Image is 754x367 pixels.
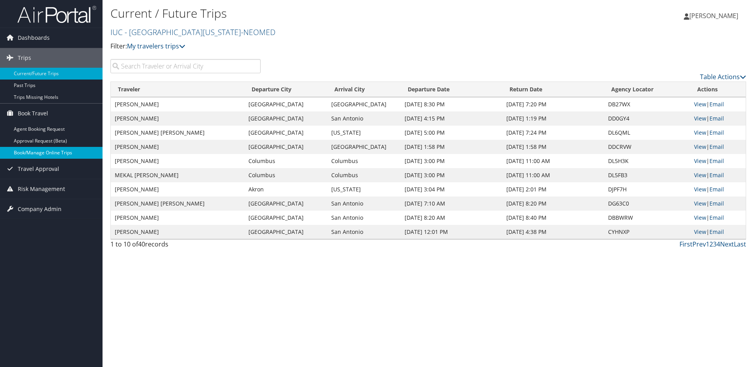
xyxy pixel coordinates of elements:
td: [DATE] 1:58 PM [401,140,502,154]
td: San Antonio [327,225,401,239]
td: [PERSON_NAME] [PERSON_NAME] [111,126,244,140]
td: [DATE] 12:01 PM [401,225,502,239]
td: DG63C0 [604,196,690,211]
a: View [694,157,706,165]
th: Return Date: activate to sort column ascending [502,82,605,97]
a: View [694,200,706,207]
td: | [690,97,746,111]
td: DD0GY4 [604,111,690,126]
a: 1 [706,240,709,248]
td: [DATE] 8:20 PM [502,196,605,211]
span: 40 [138,240,145,248]
td: [PERSON_NAME] [111,140,244,154]
td: San Antonio [327,196,401,211]
a: [PERSON_NAME] [684,4,746,28]
a: Email [709,157,724,165]
td: DL5H3K [604,154,690,168]
td: | [690,211,746,225]
td: [PERSON_NAME] [111,182,244,196]
p: Filter: [110,41,534,52]
td: DDCRVW [604,140,690,154]
a: Prev [692,240,706,248]
td: [DATE] 3:04 PM [401,182,502,196]
a: View [694,185,706,193]
span: Trips [18,48,31,68]
h1: Current / Future Trips [110,5,534,22]
td: DL5FB3 [604,168,690,182]
td: [PERSON_NAME] [111,211,244,225]
td: [DATE] 2:01 PM [502,182,605,196]
td: [GEOGRAPHIC_DATA] [244,111,327,126]
td: | [690,168,746,182]
td: | [690,154,746,168]
a: Email [709,171,724,179]
td: [DATE] 1:19 PM [502,111,605,126]
td: Columbus [244,154,327,168]
td: [GEOGRAPHIC_DATA] [244,196,327,211]
th: Departure Date: activate to sort column descending [401,82,502,97]
a: Email [709,214,724,221]
a: View [694,129,706,136]
td: Akron [244,182,327,196]
td: CYHNXP [604,225,690,239]
td: | [690,140,746,154]
td: [GEOGRAPHIC_DATA] [244,140,327,154]
td: [PERSON_NAME] [111,111,244,126]
td: [GEOGRAPHIC_DATA] [327,97,401,111]
td: Columbus [244,168,327,182]
th: Arrival City: activate to sort column ascending [327,82,401,97]
td: DL6QML [604,126,690,140]
td: [DATE] 4:38 PM [502,225,605,239]
a: Email [709,115,724,122]
td: DB27WX [604,97,690,111]
td: [US_STATE] [327,182,401,196]
td: [DATE] 8:40 PM [502,211,605,225]
span: Book Travel [18,104,48,123]
img: airportal-logo.png [17,5,96,24]
td: [DATE] 8:20 AM [401,211,502,225]
a: View [694,100,706,108]
a: View [694,115,706,122]
td: DJPF7H [604,182,690,196]
td: [US_STATE] [327,126,401,140]
span: [PERSON_NAME] [689,11,738,20]
a: 2 [709,240,713,248]
td: [PERSON_NAME] [111,97,244,111]
td: DBBWRW [604,211,690,225]
td: [DATE] 7:20 PM [502,97,605,111]
td: | [690,196,746,211]
a: Email [709,129,724,136]
td: [GEOGRAPHIC_DATA] [244,126,327,140]
td: [PERSON_NAME] [111,225,244,239]
td: [DATE] 11:00 AM [502,168,605,182]
a: Next [720,240,734,248]
td: San Antonio [327,111,401,126]
a: Email [709,143,724,150]
th: Actions [690,82,746,97]
a: View [694,228,706,235]
td: [GEOGRAPHIC_DATA] [244,97,327,111]
td: Columbus [327,154,401,168]
td: | [690,225,746,239]
td: [DATE] 8:30 PM [401,97,502,111]
span: Travel Approval [18,159,59,179]
a: View [694,143,706,150]
span: Company Admin [18,199,62,219]
a: Email [709,228,724,235]
a: 3 [713,240,717,248]
th: Agency Locator: activate to sort column ascending [604,82,690,97]
td: [DATE] 1:58 PM [502,140,605,154]
a: View [694,171,706,179]
td: [GEOGRAPHIC_DATA] [244,211,327,225]
td: [DATE] 7:24 PM [502,126,605,140]
td: | [690,182,746,196]
td: Columbus [327,168,401,182]
th: Departure City: activate to sort column ascending [244,82,327,97]
td: MEKAL [PERSON_NAME] [111,168,244,182]
span: Risk Management [18,179,65,199]
td: San Antonio [327,211,401,225]
a: IUC - [GEOGRAPHIC_DATA][US_STATE]-NEOMED [110,27,278,37]
td: [DATE] 5:00 PM [401,126,502,140]
a: View [694,214,706,221]
td: | [690,126,746,140]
